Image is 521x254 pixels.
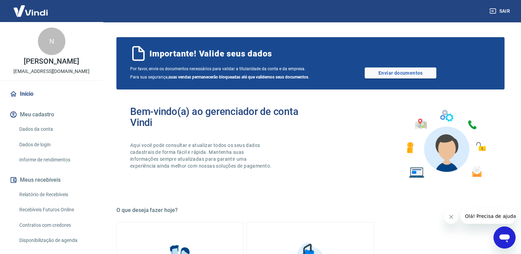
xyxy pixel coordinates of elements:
[461,209,515,224] iframe: Mensagem da empresa
[488,5,513,18] button: Sair
[116,207,504,214] h5: O que deseja fazer hoje?
[149,48,272,59] span: Importante! Valide seus dados
[38,28,65,55] div: N
[444,210,458,224] iframe: Fechar mensagem
[130,65,311,81] span: Por favor, envie os documentos necessários para validar a titularidade da conta e da empresa. Par...
[17,203,95,217] a: Recebíveis Futuros Online
[17,138,95,152] a: Dados de login
[17,218,95,232] a: Contratos com credores
[13,68,90,75] p: [EMAIL_ADDRESS][DOMAIN_NAME]
[365,67,436,78] a: Enviar documentos
[8,86,95,102] a: Início
[8,107,95,122] button: Meu cadastro
[4,5,58,10] span: Olá! Precisa de ajuda?
[168,75,308,80] b: suas vendas permanecerão bloqueadas até que validemos seus documentos
[17,188,95,202] a: Relatório de Recebíveis
[130,142,273,169] p: Aqui você pode consultar e atualizar todos os seus dados cadastrais de forma fácil e rápida. Mant...
[8,0,53,21] img: Vindi
[8,172,95,188] button: Meus recebíveis
[493,226,515,248] iframe: Botão para abrir a janela de mensagens
[17,153,95,167] a: Informe de rendimentos
[400,106,491,182] img: Imagem de um avatar masculino com diversos icones exemplificando as funcionalidades do gerenciado...
[17,233,95,247] a: Disponibilização de agenda
[24,58,79,65] p: [PERSON_NAME]
[17,122,95,136] a: Dados da conta
[130,106,311,128] h2: Bem-vindo(a) ao gerenciador de conta Vindi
